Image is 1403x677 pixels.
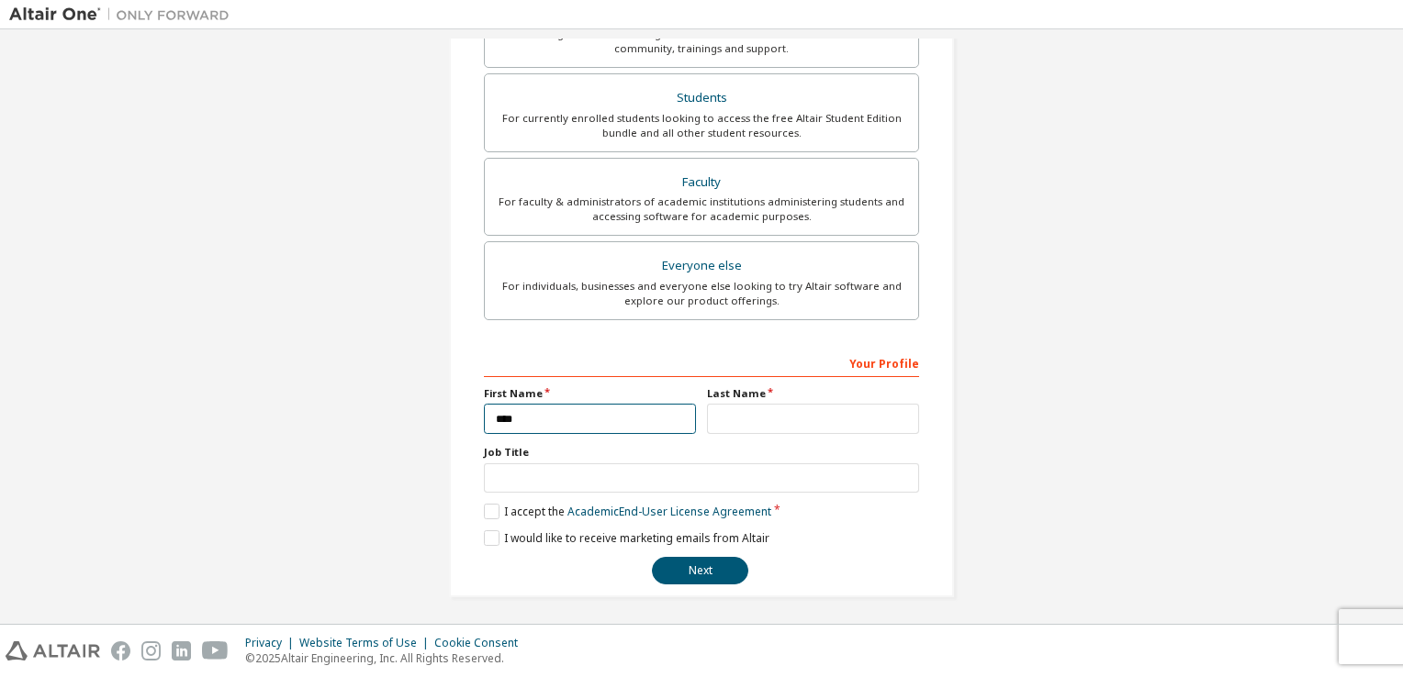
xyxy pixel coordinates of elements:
img: Altair One [9,6,239,24]
div: Privacy [245,636,299,650]
img: youtube.svg [202,641,229,660]
div: For currently enrolled students looking to access the free Altair Student Edition bundle and all ... [496,111,907,140]
div: Website Terms of Use [299,636,434,650]
div: For faculty & administrators of academic institutions administering students and accessing softwa... [496,194,907,224]
img: linkedin.svg [172,641,191,660]
label: Job Title [484,445,919,460]
p: © 2025 Altair Engineering, Inc. All Rights Reserved. [245,650,529,666]
img: altair_logo.svg [6,641,100,660]
label: I would like to receive marketing emails from Altair [484,530,769,546]
img: facebook.svg [111,641,130,660]
div: Faculty [496,170,907,195]
label: First Name [484,386,696,401]
label: I accept the [484,504,771,519]
button: Next [652,557,748,584]
label: Last Name [707,386,919,401]
div: For individuals, businesses and everyone else looking to try Altair software and explore our prod... [496,279,907,308]
div: Everyone else [496,253,907,279]
div: Your Profile [484,348,919,377]
a: Academic End-User License Agreement [567,504,771,519]
div: Cookie Consent [434,636,529,650]
div: For existing customers looking to access software downloads, HPC resources, community, trainings ... [496,27,907,56]
div: Students [496,85,907,111]
img: instagram.svg [141,641,161,660]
